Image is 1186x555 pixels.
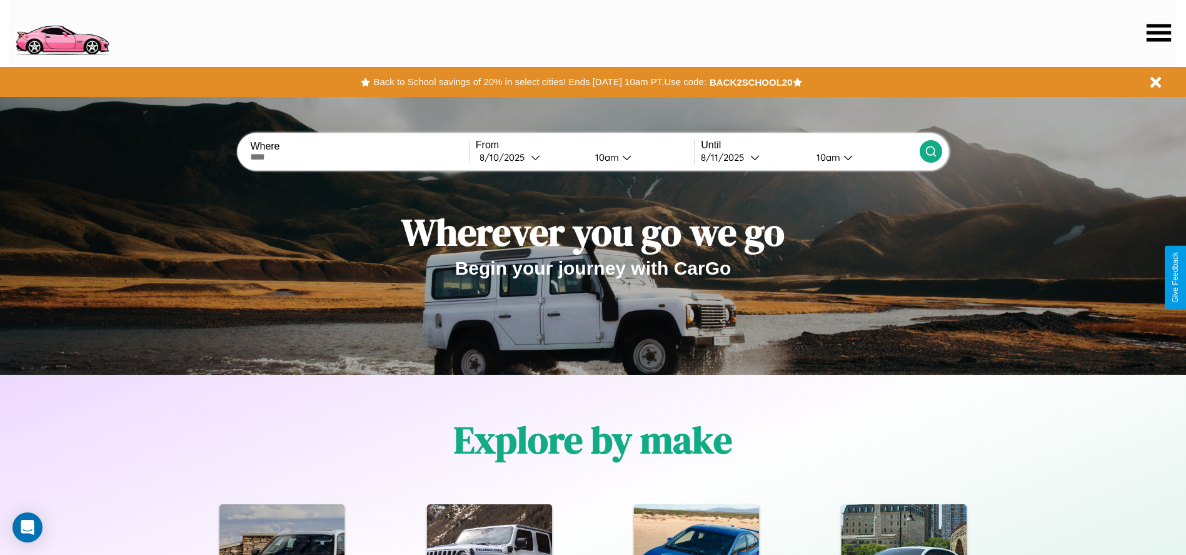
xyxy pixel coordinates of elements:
[476,140,694,151] label: From
[810,151,843,163] div: 10am
[710,77,793,88] b: BACK2SCHOOL20
[585,151,695,164] button: 10am
[480,151,531,163] div: 8 / 10 / 2025
[701,140,919,151] label: Until
[589,151,622,163] div: 10am
[476,151,585,164] button: 8/10/2025
[9,6,114,58] img: logo
[370,73,709,91] button: Back to School savings of 20% in select cities! Ends [DATE] 10am PT.Use code:
[454,414,732,466] h1: Explore by make
[701,151,750,163] div: 8 / 11 / 2025
[807,151,920,164] button: 10am
[1171,252,1180,303] div: Give Feedback
[13,512,43,542] div: Open Intercom Messenger
[250,141,468,152] label: Where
